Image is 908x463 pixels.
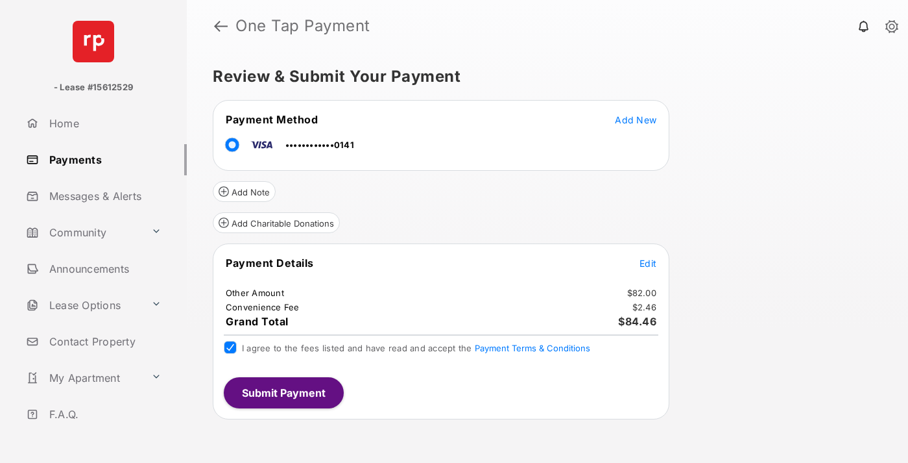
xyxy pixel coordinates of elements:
[615,113,656,126] button: Add New
[226,315,289,328] span: Grand Total
[639,257,656,269] button: Edit
[285,140,354,150] span: ••••••••••••0141
[242,343,590,353] span: I agree to the fees listed and have read and accept the
[639,258,656,269] span: Edit
[21,217,146,248] a: Community
[627,287,658,299] td: $82.00
[213,69,872,84] h5: Review & Submit Your Payment
[21,290,146,321] a: Lease Options
[21,181,187,212] a: Messages & Alerts
[73,21,114,62] img: svg+xml;base64,PHN2ZyB4bWxucz0iaHR0cDovL3d3dy53My5vcmcvMjAwMC9zdmciIHdpZHRoPSI2NCIgaGVpZ2h0PSI2NC...
[213,212,340,233] button: Add Charitable Donations
[213,181,276,202] button: Add Note
[615,114,656,125] span: Add New
[21,326,187,357] a: Contact Property
[226,113,318,126] span: Payment Method
[21,399,187,430] a: F.A.Q.
[235,18,370,34] strong: One Tap Payment
[632,301,657,313] td: $2.46
[475,343,590,353] button: I agree to the fees listed and have read and accept the
[225,301,300,313] td: Convenience Fee
[21,362,146,394] a: My Apartment
[21,144,187,175] a: Payments
[225,287,285,299] td: Other Amount
[21,108,187,139] a: Home
[21,253,187,284] a: Announcements
[224,377,344,408] button: Submit Payment
[226,257,314,269] span: Payment Details
[54,81,133,94] p: - Lease #15612529
[618,315,656,328] span: $84.46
